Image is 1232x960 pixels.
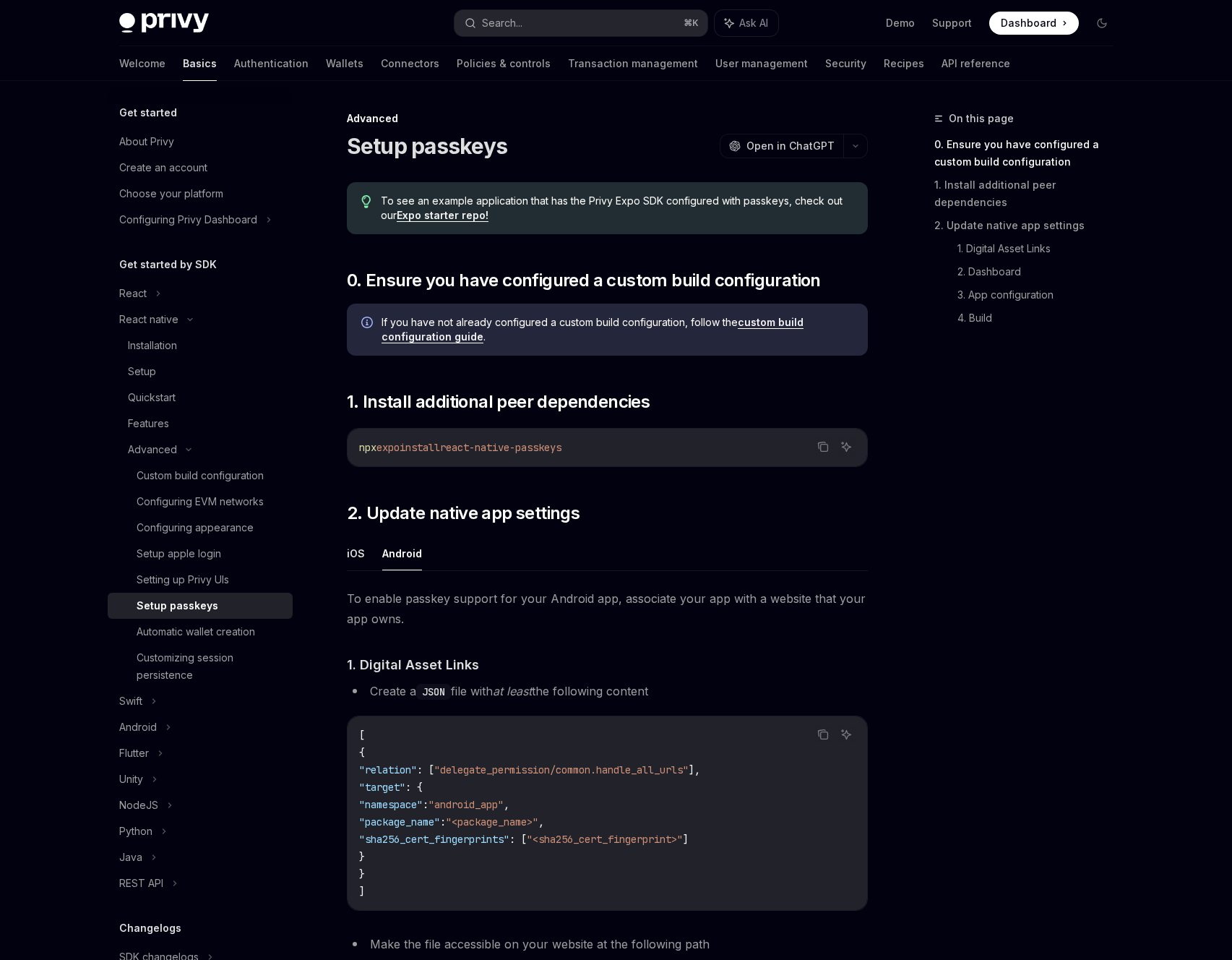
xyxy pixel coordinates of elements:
a: Configuring EVM networks [108,489,293,515]
span: "sha256_cert_fingerprints" [359,833,509,846]
h5: Get started [119,104,177,121]
h5: Get started by SDK [119,256,217,273]
span: "android_app" [428,798,504,811]
div: Create an account [119,159,207,176]
span: { [359,746,365,759]
a: Transaction management [568,46,698,81]
button: Ask AI [837,725,856,744]
div: React native [119,311,178,328]
div: Setup passkeys [137,597,218,614]
span: If you have not already configured a custom build configuration, follow the . [382,315,853,344]
span: : [ [417,763,434,776]
svg: Tip [361,195,371,208]
span: ] [683,833,689,846]
div: Configuring EVM networks [137,493,264,510]
span: "target" [359,781,405,794]
span: npx [359,441,376,454]
div: Unity [119,771,143,788]
a: Automatic wallet creation [108,619,293,645]
span: "package_name" [359,815,440,828]
span: 1. Digital Asset Links [347,655,479,674]
li: Make the file accessible on your website at the following path [347,934,868,954]
span: react-native-passkeys [440,441,561,454]
span: : { [405,781,423,794]
div: Features [128,415,169,432]
a: Setup passkeys [108,593,293,619]
div: REST API [119,875,163,892]
a: Dashboard [989,12,1079,35]
div: Setup [128,363,156,380]
div: Installation [128,337,177,354]
img: dark logo [119,13,209,33]
button: Open in ChatGPT [720,134,843,158]
span: "<package_name>" [446,815,538,828]
li: Create a file with the following content [347,681,868,701]
span: ] [359,885,365,898]
div: Swift [119,693,142,710]
a: Setting up Privy UIs [108,567,293,593]
a: Setup [108,359,293,385]
a: 4. Build [957,307,1125,330]
a: User management [715,46,808,81]
div: Configuring appearance [137,519,254,536]
a: Customizing session persistence [108,645,293,688]
span: "relation" [359,763,417,776]
svg: Info [361,317,376,331]
a: Demo [886,16,915,30]
h5: Changelogs [119,920,181,937]
div: About Privy [119,133,174,150]
a: 2. Update native app settings [934,214,1125,237]
span: expo [376,441,400,454]
div: Customizing session persistence [137,649,284,684]
span: On this page [949,110,1014,127]
a: Features [108,411,293,437]
button: Ask AI [715,10,778,36]
div: Setup apple login [137,545,221,562]
h1: Setup passkeys [347,133,508,159]
span: } [359,867,365,880]
a: 1. Install additional peer dependencies [934,173,1125,214]
a: Connectors [381,46,439,81]
span: install [400,441,440,454]
span: } [359,850,365,863]
a: Installation [108,333,293,359]
span: : [ [509,833,527,846]
div: Custom build configuration [137,467,264,484]
a: Support [932,16,972,30]
a: 3. App configuration [957,283,1125,307]
a: Recipes [884,46,924,81]
div: Quickstart [128,389,176,406]
button: Android [382,536,422,570]
div: Advanced [128,441,177,458]
span: ], [689,763,700,776]
div: Search... [482,14,522,32]
span: : [440,815,446,828]
a: Welcome [119,46,165,81]
a: Create an account [108,155,293,181]
div: Android [119,719,157,736]
span: , [504,798,509,811]
em: at least [493,684,532,698]
div: Java [119,849,142,866]
a: 0. Ensure you have configured a custom build configuration [934,133,1125,173]
a: Authentication [234,46,309,81]
span: To enable passkey support for your Android app, associate your app with a website that your app o... [347,588,868,629]
div: Choose your platform [119,185,223,202]
div: Flutter [119,745,149,762]
div: Configuring Privy Dashboard [119,211,257,228]
div: NodeJS [119,797,158,814]
span: , [538,815,544,828]
div: React [119,285,147,302]
span: [ [359,729,365,742]
span: : [423,798,428,811]
span: "namespace" [359,798,423,811]
span: "delegate_permission/common.handle_all_urls" [434,763,689,776]
div: Advanced [347,111,868,126]
a: API reference [942,46,1010,81]
button: Ask AI [837,437,856,456]
span: 1. Install additional peer dependencies [347,390,650,413]
a: Wallets [326,46,363,81]
button: iOS [347,536,365,570]
a: 1. Digital Asset Links [957,237,1125,260]
a: About Privy [108,129,293,155]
